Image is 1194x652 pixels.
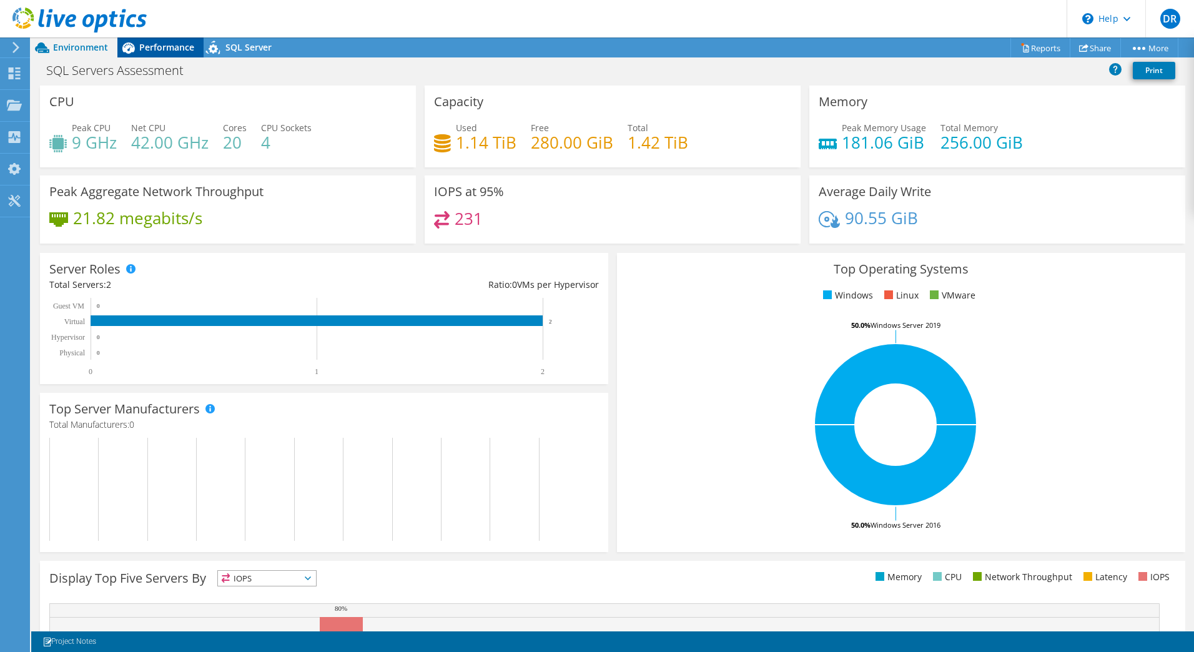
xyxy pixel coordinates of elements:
[1070,38,1121,57] a: Share
[628,136,688,149] h4: 1.42 TiB
[628,122,648,134] span: Total
[842,136,926,149] h4: 181.06 GiB
[871,320,940,330] tspan: Windows Server 2019
[131,136,209,149] h4: 42.00 GHz
[1160,9,1180,29] span: DR
[434,95,483,109] h3: Capacity
[845,211,918,225] h4: 90.55 GiB
[970,570,1072,584] li: Network Throughput
[626,262,1176,276] h3: Top Operating Systems
[819,95,867,109] h3: Memory
[261,136,312,149] h4: 4
[223,136,247,149] h4: 20
[324,278,599,292] div: Ratio: VMs per Hypervisor
[549,319,552,325] text: 2
[819,185,931,199] h3: Average Daily Write
[531,122,549,134] span: Free
[851,320,871,330] tspan: 50.0%
[930,570,962,584] li: CPU
[49,418,599,432] h4: Total Manufacturers:
[456,122,477,134] span: Used
[72,122,111,134] span: Peak CPU
[851,520,871,530] tspan: 50.0%
[531,136,613,149] h4: 280.00 GiB
[881,289,919,302] li: Linux
[106,279,111,290] span: 2
[1133,62,1175,79] a: Print
[940,122,998,134] span: Total Memory
[225,41,272,53] span: SQL Server
[842,122,926,134] span: Peak Memory Usage
[64,317,86,326] text: Virtual
[97,334,100,340] text: 0
[49,185,264,199] h3: Peak Aggregate Network Throughput
[541,367,545,376] text: 2
[820,289,873,302] li: Windows
[927,289,975,302] li: VMware
[59,348,85,357] text: Physical
[512,279,517,290] span: 0
[1010,38,1070,57] a: Reports
[49,278,324,292] div: Total Servers:
[53,41,108,53] span: Environment
[218,571,316,586] span: IOPS
[335,605,347,612] text: 80%
[1135,570,1170,584] li: IOPS
[131,122,165,134] span: Net CPU
[455,212,483,225] h4: 231
[73,211,202,225] h4: 21.82 megabits/s
[940,136,1023,149] h4: 256.00 GiB
[129,418,134,430] span: 0
[871,520,940,530] tspan: Windows Server 2016
[89,367,92,376] text: 0
[872,570,922,584] li: Memory
[1120,38,1178,57] a: More
[49,95,74,109] h3: CPU
[49,262,121,276] h3: Server Roles
[41,64,203,77] h1: SQL Servers Assessment
[434,185,504,199] h3: IOPS at 95%
[72,136,117,149] h4: 9 GHz
[49,402,200,416] h3: Top Server Manufacturers
[97,350,100,356] text: 0
[34,634,105,650] a: Project Notes
[139,41,194,53] span: Performance
[1082,13,1093,24] svg: \n
[51,333,85,342] text: Hypervisor
[261,122,312,134] span: CPU Sockets
[223,122,247,134] span: Cores
[315,367,318,376] text: 1
[97,303,100,309] text: 0
[456,136,516,149] h4: 1.14 TiB
[1080,570,1127,584] li: Latency
[53,302,84,310] text: Guest VM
